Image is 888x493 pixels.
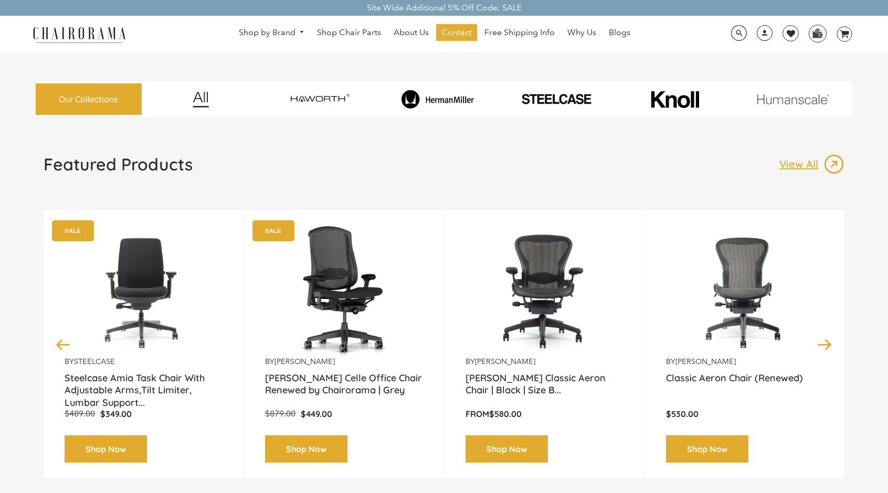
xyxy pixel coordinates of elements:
[36,83,142,115] a: Our Collections
[479,24,560,41] a: Free Shipping Info
[675,357,736,366] a: [PERSON_NAME]
[441,27,472,38] span: Contact
[44,154,193,175] h1: Featured Products
[65,357,223,367] p: by
[74,357,115,366] a: Steelcase
[44,154,193,183] a: Featured Products
[466,372,623,398] a: [PERSON_NAME] Classic Aeron Chair | Black | Size B...
[823,154,844,175] img: image_13.png
[466,226,623,357] img: Herman Miller Classic Aeron Chair | Black | Size B (Renewed) - chairorama
[65,409,95,419] span: $489.00
[388,24,434,41] a: About Us
[65,226,223,357] img: Amia Chair by chairorama.com
[265,227,281,234] text: SALE
[666,409,699,419] span: $530.00
[380,90,495,108] img: image_8_173eb7e0-7579-41b4-bc8e-4ba0b8ba93e8.png
[317,27,381,38] span: Shop Chair Parts
[100,409,132,419] span: $349.00
[466,435,548,463] a: Shop Now
[176,24,693,44] nav: DesktopNavigation
[65,372,223,398] a: Steelcase Amia Task Chair With Adjustable Arms,Tilt Limiter, Lumbar Support...
[265,409,295,419] span: $879.00
[779,157,823,171] p: View All
[65,227,81,234] text: SALE
[666,435,748,463] a: Shop Now
[274,357,335,366] a: [PERSON_NAME]
[301,409,332,419] span: $449.00
[172,91,230,108] img: image_12.png
[609,27,630,38] span: Blogs
[475,357,535,366] a: [PERSON_NAME]
[394,27,429,38] span: About Us
[604,24,636,41] a: Blogs
[666,357,824,367] p: by
[816,335,834,353] button: Next
[265,435,347,463] a: Shop Now
[666,372,824,398] a: Classic Aeron Chair (Renewed)
[65,435,147,463] a: Shop Now
[666,226,824,357] img: Classic Aeron Chair (Renewed) - chairorama
[65,226,223,357] a: Amia Chair by chairorama.com Renewed Amia Chair chairorama.com
[779,154,844,175] a: View All
[499,92,614,105] img: PHOTO-2024-07-09-00-53-10-removebg-preview.png
[466,409,623,420] p: From
[466,226,623,357] a: Herman Miller Classic Aeron Chair | Black | Size B (Renewed) - chairorama Herman Miller Classic A...
[54,335,72,353] button: Previous
[312,24,386,41] a: Shop Chair Parts
[27,25,132,44] img: chairorama
[627,90,722,109] img: image_10_1.png
[262,87,377,112] img: image_7_14f0750b-d084-457f-979a-a1ab9f6582c4.png
[265,226,423,357] a: Herman Miller Celle Office Chair Renewed by Chairorama | Grey - chairorama Herman Miller Celle Of...
[809,25,826,41] img: WhatsApp_Image_2024-07-12_at_16.23.01.webp
[736,94,850,105] img: image_11.png
[265,226,423,357] img: Herman Miller Celle Office Chair Renewed by Chairorama | Grey - chairorama
[567,27,596,38] span: Why Us
[562,24,601,41] a: Why Us
[436,24,477,41] a: Contact
[265,372,423,398] a: [PERSON_NAME] Celle Office Chair Renewed by Chairorama | Grey
[484,27,555,38] span: Free Shipping Info
[489,409,522,419] span: $580.00
[466,357,623,367] p: by
[265,357,423,367] p: by
[666,226,824,357] a: Classic Aeron Chair (Renewed) - chairorama Classic Aeron Chair (Renewed) - chairorama
[234,25,310,41] a: Shop by Brand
